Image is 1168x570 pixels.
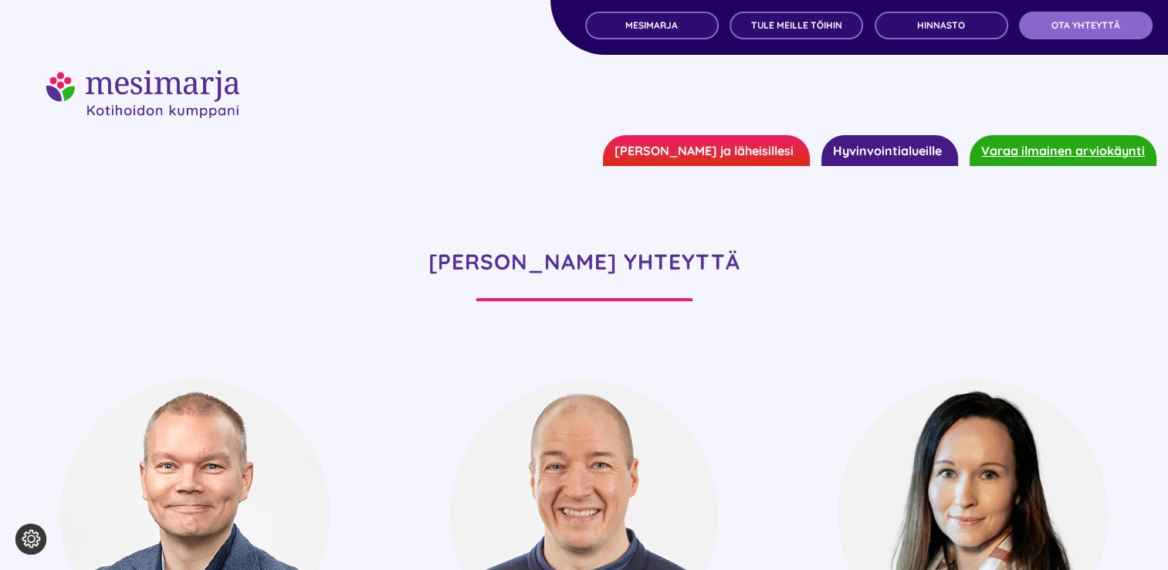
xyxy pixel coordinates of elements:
a: [PERSON_NAME] ja läheisillesi [603,135,810,166]
a: OTA YHTEYTTÄ [1019,12,1153,39]
a: mesimarjasi [46,68,239,87]
span: TULE MEILLE TÖIHIN [751,20,842,31]
a: TULE MEILLE TÖIHIN [730,12,863,39]
a: Hyvinvointialueille [821,135,958,166]
strong: [PERSON_NAME] YHTEYTTÄ [428,248,740,275]
a: Varaa ilmainen arviokäynti [970,135,1156,166]
img: mesimarjasi [46,70,239,118]
span: Hinnasto [917,20,965,31]
a: MESIMARJA [585,12,719,39]
span: MESIMARJA [625,20,678,31]
button: Evästeasetukset [15,524,46,555]
span: OTA YHTEYTTÄ [1051,20,1120,31]
a: Hinnasto [875,12,1008,39]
